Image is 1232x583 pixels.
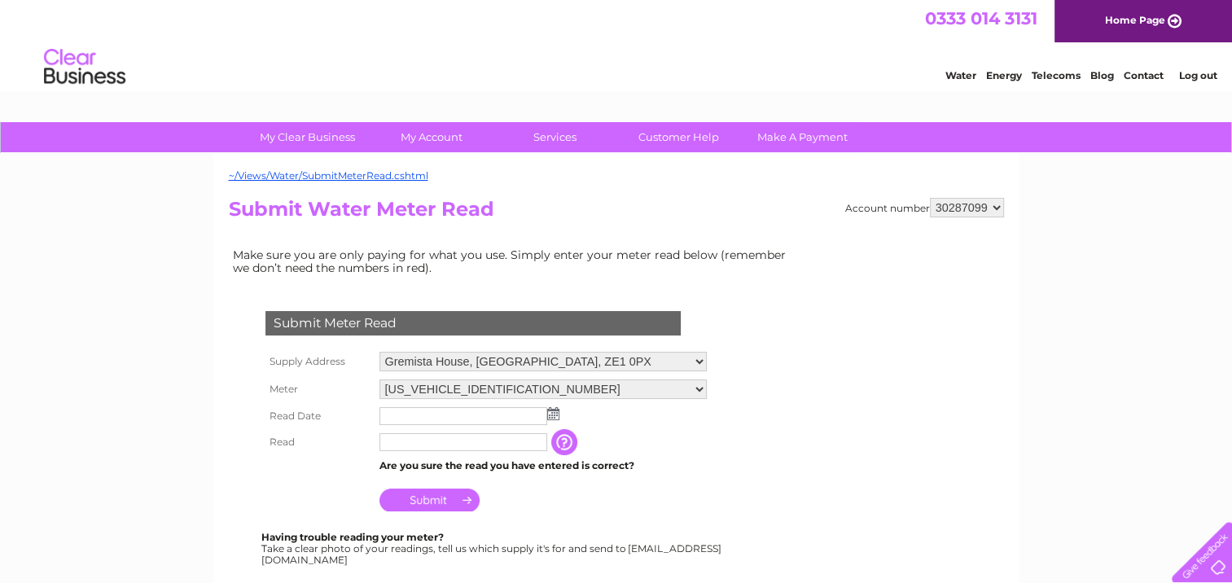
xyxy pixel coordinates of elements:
a: Make A Payment [735,122,870,152]
th: Supply Address [261,348,375,375]
a: Log out [1178,69,1217,81]
a: Contact [1124,69,1164,81]
div: Submit Meter Read [265,311,681,335]
input: Submit [379,489,480,511]
div: Clear Business is a trading name of Verastar Limited (registered in [GEOGRAPHIC_DATA] No. 3667643... [232,9,1002,79]
a: Water [945,69,976,81]
a: Blog [1090,69,1114,81]
b: Having trouble reading your meter? [261,531,444,543]
a: My Clear Business [240,122,375,152]
a: My Account [364,122,498,152]
th: Read Date [261,403,375,429]
a: 0333 014 3131 [925,8,1037,28]
th: Read [261,429,375,455]
a: ~/Views/Water/SubmitMeterRead.cshtml [229,169,428,182]
div: Take a clear photo of your readings, tell us which supply it's for and send to [EMAIL_ADDRESS][DO... [261,532,724,565]
img: ... [547,407,559,420]
a: Telecoms [1032,69,1081,81]
a: Energy [986,69,1022,81]
a: Customer Help [612,122,746,152]
th: Meter [261,375,375,403]
a: Services [488,122,622,152]
h2: Submit Water Meter Read [229,198,1004,229]
td: Are you sure the read you have entered is correct? [375,455,711,476]
img: logo.png [43,42,126,92]
input: Information [551,429,581,455]
div: Account number [845,198,1004,217]
td: Make sure you are only paying for what you use. Simply enter your meter read below (remember we d... [229,244,799,278]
